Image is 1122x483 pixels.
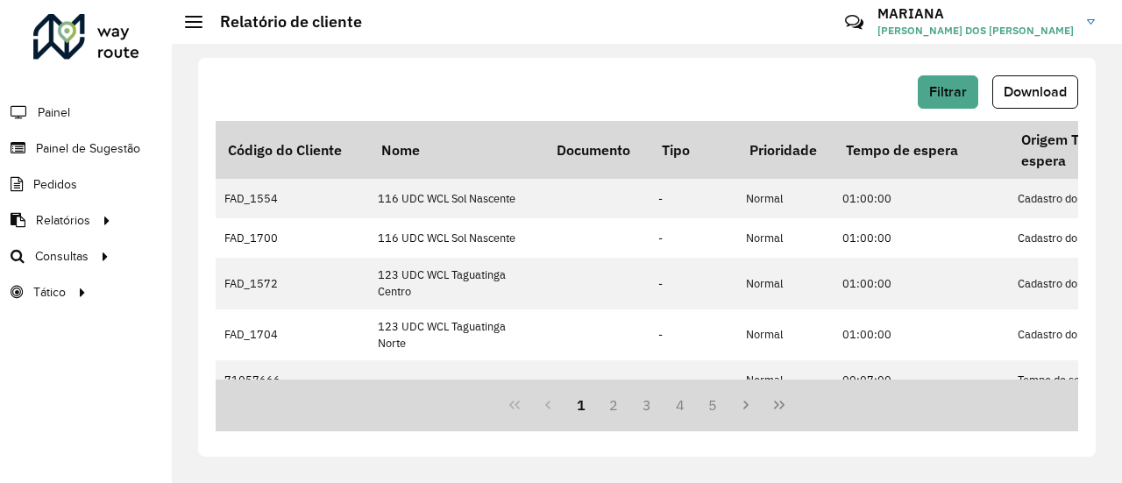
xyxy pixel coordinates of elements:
td: . [369,360,544,400]
td: 01:00:00 [834,309,1009,360]
td: Normal [737,218,834,258]
button: 3 [630,388,664,422]
td: FAD_1572 [216,258,369,309]
h2: Relatório de cliente [202,12,362,32]
span: Download [1004,84,1067,99]
td: 01:00:00 [834,179,1009,218]
th: Nome [369,121,544,179]
td: FAD_1554 [216,179,369,218]
td: 123 UDC WCL Taguatinga Norte [369,309,544,360]
span: Relatórios [36,211,90,230]
button: 5 [697,388,730,422]
td: Normal [737,179,834,218]
td: - [650,309,737,360]
td: - [650,360,737,400]
button: 2 [597,388,630,422]
td: 00:07:00 [834,360,1009,400]
span: Painel de Sugestão [36,139,140,158]
td: - [650,179,737,218]
th: Documento [544,121,650,179]
span: Filtrar [929,84,967,99]
td: FAD_1704 [216,309,369,360]
a: Contato Rápido [835,4,873,41]
span: Consultas [35,247,89,266]
td: Normal [737,360,834,400]
td: - [650,218,737,258]
td: Normal [737,309,834,360]
button: Filtrar [918,75,978,109]
span: Painel [38,103,70,122]
td: FAD_1700 [216,218,369,258]
button: Last Page [763,388,796,422]
td: 116 UDC WCL Sol Nascente [369,179,544,218]
th: Tipo [650,121,737,179]
span: Tático [33,283,66,302]
span: [PERSON_NAME] DOS [PERSON_NAME] [877,23,1074,39]
td: Normal [737,258,834,309]
td: 01:00:00 [834,258,1009,309]
th: Código do Cliente [216,121,369,179]
td: - [650,258,737,309]
span: Pedidos [33,175,77,194]
button: Next Page [729,388,763,422]
button: 4 [664,388,697,422]
button: 1 [565,388,598,422]
button: Download [992,75,1078,109]
td: 123 UDC WCL Taguatinga Centro [369,258,544,309]
th: Prioridade [737,121,834,179]
h3: MARIANA [877,5,1074,22]
td: 71057666 [216,360,369,400]
td: 116 UDC WCL Sol Nascente [369,218,544,258]
th: Tempo de espera [834,121,1009,179]
td: 01:00:00 [834,218,1009,258]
